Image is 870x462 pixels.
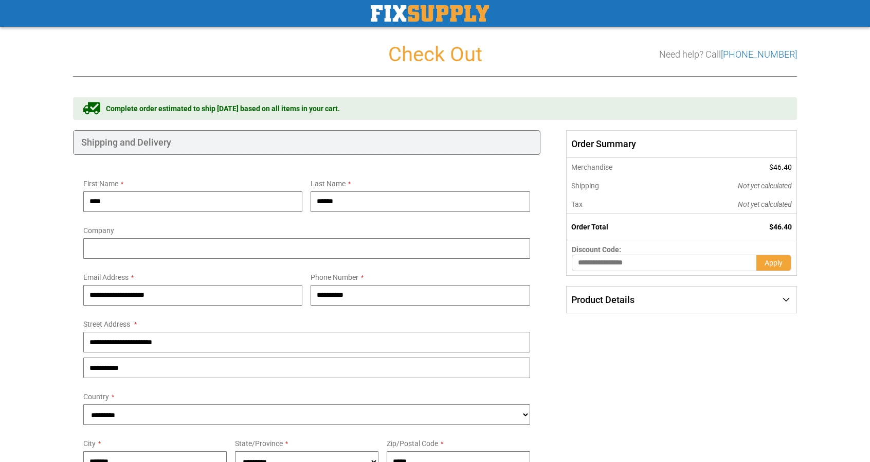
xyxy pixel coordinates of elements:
[769,223,792,231] span: $46.40
[769,163,792,171] span: $46.40
[83,226,114,235] span: Company
[387,439,438,448] span: Zip/Postal Code
[83,393,109,401] span: Country
[311,180,346,188] span: Last Name
[659,49,797,60] h3: Need help? Call
[566,130,797,158] span: Order Summary
[571,294,635,305] span: Product Details
[83,180,118,188] span: First Name
[572,245,621,254] span: Discount Code:
[83,439,96,448] span: City
[73,130,540,155] div: Shipping and Delivery
[371,5,489,22] img: Fix Industrial Supply
[235,439,283,448] span: State/Province
[371,5,489,22] a: store logo
[566,158,668,176] th: Merchandise
[765,259,783,267] span: Apply
[571,182,599,190] span: Shipping
[738,182,792,190] span: Not yet calculated
[756,255,791,271] button: Apply
[721,49,797,60] a: [PHONE_NUMBER]
[738,200,792,208] span: Not yet calculated
[83,320,130,328] span: Street Address
[566,195,668,214] th: Tax
[83,273,129,281] span: Email Address
[571,223,608,231] strong: Order Total
[311,273,358,281] span: Phone Number
[73,43,797,66] h1: Check Out
[106,103,340,114] span: Complete order estimated to ship [DATE] based on all items in your cart.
